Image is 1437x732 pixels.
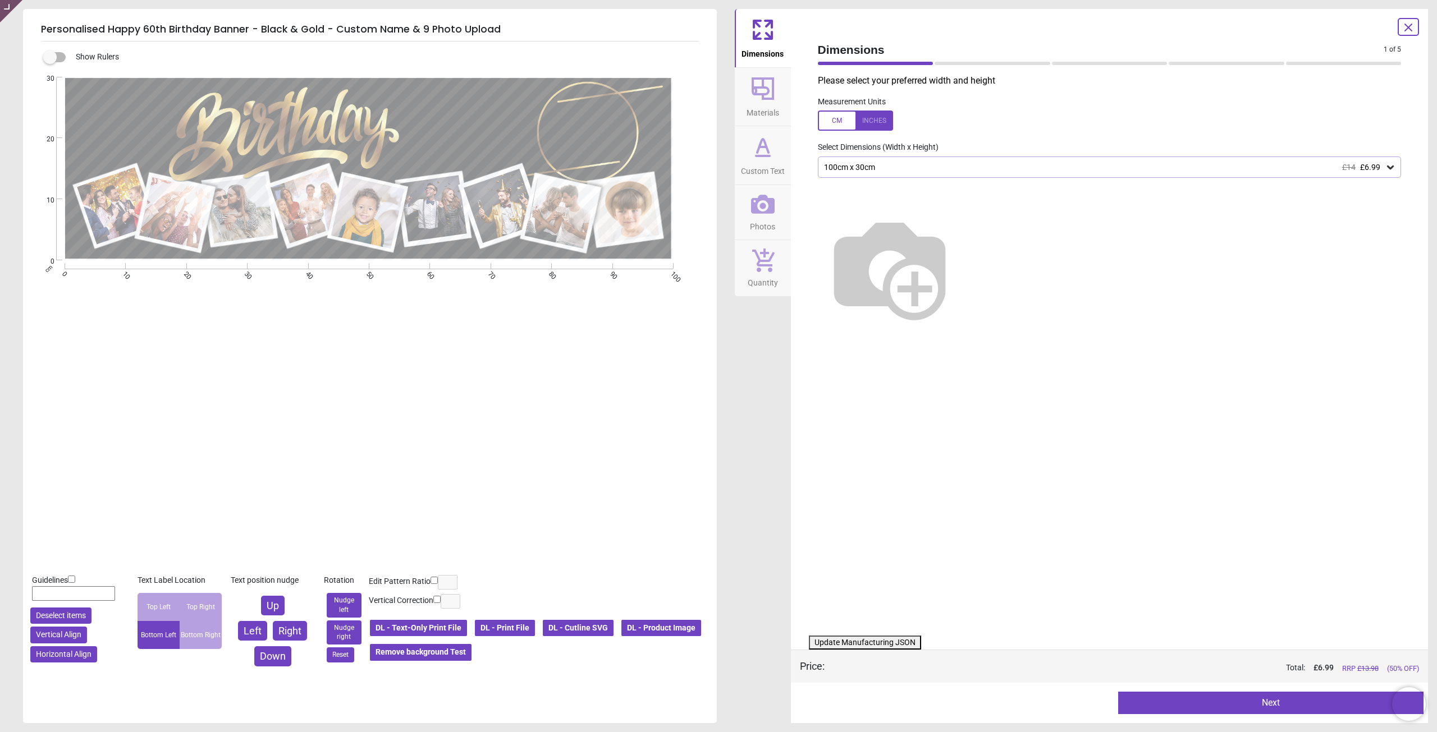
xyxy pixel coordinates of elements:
[327,647,354,662] button: Reset
[809,142,939,153] label: Select Dimensions (Width x Height)
[1360,163,1380,172] span: £6.99
[180,621,222,649] div: Bottom Right
[369,576,431,587] label: Edit Pattern Ratio
[818,42,1384,58] span: Dimensions
[32,576,68,584] span: Guidelines
[369,619,468,638] button: DL - Text-Only Print File
[1314,662,1334,674] span: £
[41,18,699,42] h5: Personalised Happy 60th Birthday Banner - Black & Gold - Custom Name & 9 Photo Upload
[254,646,291,666] button: Down
[741,160,785,177] span: Custom Text
[231,575,315,586] div: Text position nudge
[809,636,921,650] button: Update Manufacturing JSON
[30,646,97,663] button: Horizontal Align
[327,620,361,645] button: Nudge right
[1392,687,1426,721] iframe: Brevo live chat
[273,621,307,641] button: Right
[735,68,791,126] button: Materials
[1387,664,1419,674] span: (50% OFF)
[750,216,775,233] span: Photos
[748,272,778,289] span: Quantity
[818,96,886,108] label: Measurement Units
[747,102,779,119] span: Materials
[1118,692,1424,714] button: Next
[735,9,791,67] button: Dimensions
[841,662,1420,674] div: Total:
[818,196,962,339] img: Helper for size comparison
[823,163,1385,172] div: 100cm x 30cm
[800,659,825,673] div: Price :
[50,50,717,64] div: Show Rulers
[369,595,433,606] label: Vertical Correction
[30,607,91,624] button: Deselect items
[818,75,1411,87] p: Please select your preferred width and height
[620,619,702,638] button: DL - Product Image
[735,240,791,296] button: Quantity
[1342,163,1356,172] span: £14
[735,126,791,185] button: Custom Text
[324,575,364,586] div: Rotation
[180,593,222,621] div: Top Right
[30,627,87,643] button: Vertical Align
[238,621,267,641] button: Left
[138,621,180,649] div: Bottom Left
[1318,663,1334,672] span: 6.99
[138,575,222,586] div: Text Label Location
[542,619,615,638] button: DL - Cutline SVG
[33,74,54,84] span: 30
[735,185,791,240] button: Photos
[327,593,361,618] button: Nudge left
[1357,664,1379,673] span: £ 13.98
[474,619,536,638] button: DL - Print File
[1342,664,1379,674] span: RRP
[261,596,285,615] button: Up
[138,593,180,621] div: Top Left
[369,643,473,662] button: Remove background Test
[742,43,784,60] span: Dimensions
[1384,45,1401,54] span: 1 of 5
